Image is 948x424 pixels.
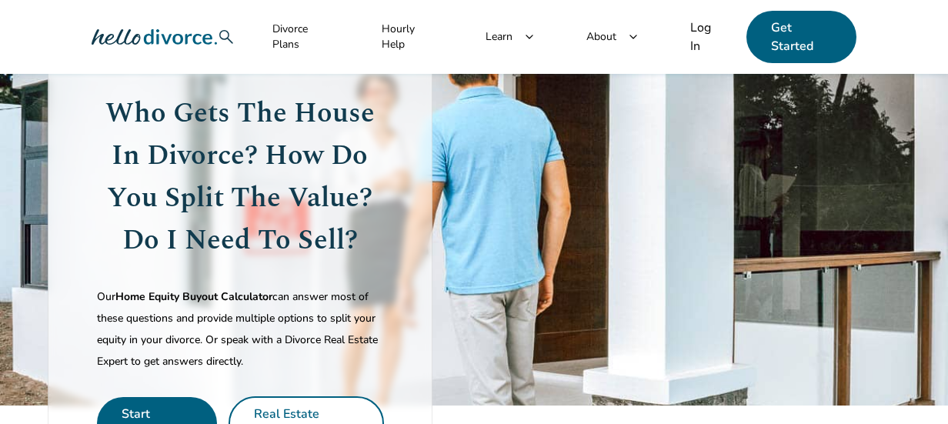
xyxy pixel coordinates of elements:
span: keyboard_arrow_down [522,29,537,45]
span: search [217,28,235,46]
a: Get Started [746,11,856,63]
p: Our can answer most of these questions and provide multiple options to split your equity in your ... [97,286,383,372]
a: Learnkeyboard_arrow_down [461,22,562,52]
a: Divorce Plans [248,14,357,60]
a: Aboutkeyboard_arrow_down [562,22,666,52]
span: keyboard_arrow_down [626,29,641,45]
a: Log In [666,11,746,63]
h1: Who Gets The House In Divorce? How Do You Split The Value? Do I Need To Sell? [97,92,383,262]
span: Home Equity Buyout Calculator [115,289,272,304]
a: Hourly Help [357,14,461,60]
